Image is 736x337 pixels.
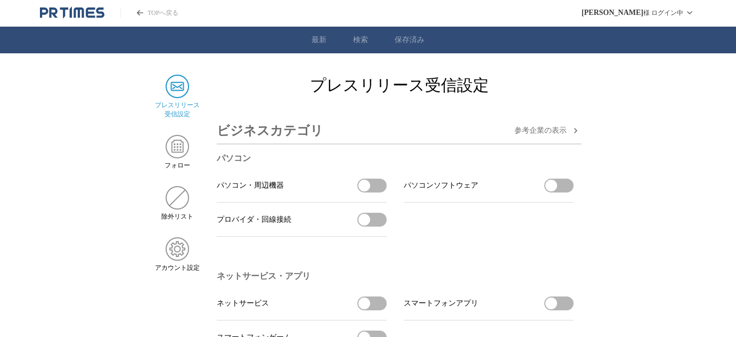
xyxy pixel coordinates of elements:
span: ネットサービス [217,299,269,308]
img: アカウント設定 [166,237,189,261]
a: プレスリリース 受信設定プレスリリース 受信設定 [154,75,200,119]
img: プレスリリース 受信設定 [166,75,189,98]
span: [PERSON_NAME] [582,9,643,17]
a: アカウント設定アカウント設定 [154,237,200,272]
span: 参考企業の 表示 [514,126,567,135]
h3: ネットサービス・アプリ [217,271,574,282]
span: スマートフォンアプリ [404,299,478,308]
span: パソコンソフトウェア [404,181,478,190]
button: 参考企業の表示 [514,124,582,137]
a: 除外リスト除外リスト [154,186,200,221]
a: 保存済み [395,35,424,45]
h2: プレスリリース受信設定 [217,75,582,97]
a: PR TIMESのトップページはこちら [40,6,104,19]
span: プロバイダ・回線接続 [217,215,291,224]
h3: ビジネスカテゴリ [217,118,323,143]
span: フォロー [165,161,190,170]
h3: パソコン [217,153,574,164]
span: アカウント設定 [155,263,200,272]
img: フォロー [166,135,189,158]
span: プレスリリース 受信設定 [155,101,200,119]
span: パソコン・周辺機器 [217,181,284,190]
a: フォローフォロー [154,135,200,170]
a: PR TIMESのトップページはこちら [120,9,178,18]
a: 検索 [353,35,368,45]
a: 最新 [312,35,326,45]
img: 除外リスト [166,186,189,210]
span: 除外リスト [161,212,193,221]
